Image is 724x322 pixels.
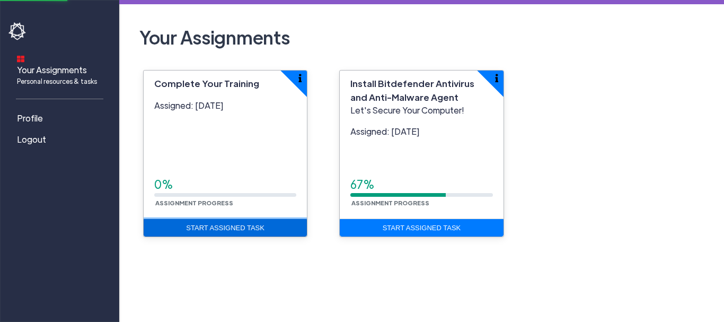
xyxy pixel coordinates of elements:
p: Assigned: [DATE] [350,125,492,138]
span: Logout [17,133,46,146]
h2: Your Assignments [135,21,708,53]
img: dashboard-icon.svg [17,55,24,63]
small: Assignment Progress [350,199,430,206]
div: 0% [154,176,296,193]
a: Profile [8,108,114,129]
span: Complete Your Training [154,77,259,89]
a: Your AssignmentsPersonal resources & tasks [8,48,114,90]
span: Install Bitdefender Antivirus and Anti-Malware Agent [350,77,474,103]
a: Start Assigned Task [144,219,307,237]
a: Logout [8,129,114,150]
p: Assigned: [DATE] [154,99,296,112]
span: Profile [17,112,43,125]
a: Start Assigned Task [340,219,503,237]
span: Personal resources & tasks [17,76,97,86]
div: 67% [350,176,492,193]
img: info-icon.svg [299,74,302,82]
iframe: Chat Widget [548,207,724,322]
img: info-icon.svg [495,74,498,82]
img: havoc-shield-logo-white.png [8,22,28,40]
p: Let's Secure Your Computer! [350,104,492,117]
small: Assignment Progress [154,199,234,206]
span: Your Assignments [17,64,97,86]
